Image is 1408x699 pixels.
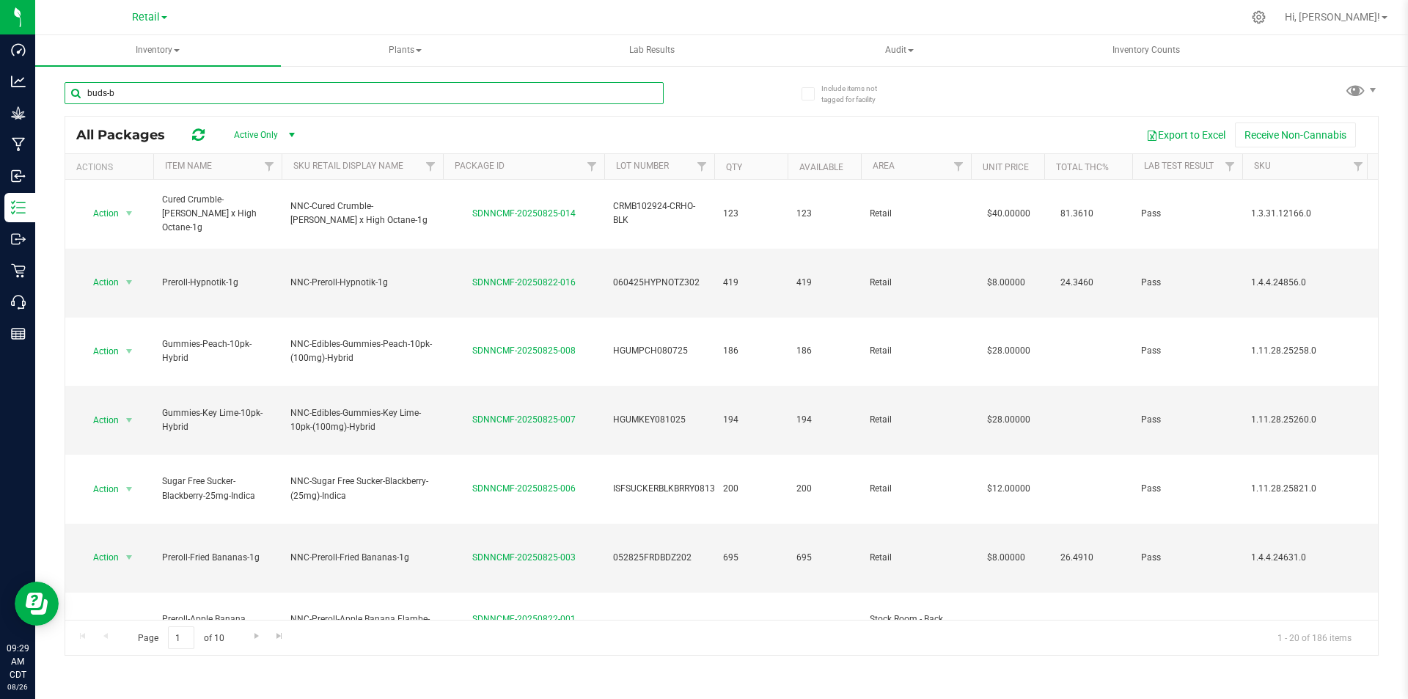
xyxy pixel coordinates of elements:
[162,406,273,434] span: Gummies-Key Lime-10pk-Hybrid
[472,552,576,563] a: SDNNCMF-20250825-003
[282,35,528,66] a: Plants
[162,337,273,365] span: Gummies-Peach-10pk-Hybrid
[120,203,139,224] span: select
[1251,551,1362,565] span: 1.4.4.24631.0
[65,82,664,104] input: Search Package ID, Item Name, SKU, Lot or Part Number...
[980,340,1038,362] span: $28.00000
[796,413,852,427] span: 194
[870,551,962,565] span: Retail
[821,83,895,105] span: Include items not tagged for facility
[1141,276,1233,290] span: Pass
[1144,161,1214,171] a: Lab Test Result
[290,612,434,640] span: NNC-Preroll-Apple Banana Flambe-1g
[125,626,236,649] span: Page of 10
[947,154,971,179] a: Filter
[796,344,852,358] span: 186
[76,162,147,172] div: Actions
[472,277,576,288] a: SDNNCMF-20250822-016
[1053,203,1101,224] span: 81.3610
[290,276,434,290] span: NNC-Preroll-Hypnotik-1g
[162,193,273,235] span: Cured Crumble-[PERSON_NAME] x High Octane-1g
[11,295,26,310] inline-svg: Call Center
[723,207,779,221] span: 123
[1053,547,1101,568] span: 26.4910
[11,74,26,89] inline-svg: Analytics
[1093,44,1200,56] span: Inventory Counts
[613,344,705,358] span: HGUMPCH080725
[723,344,779,358] span: 186
[1285,11,1380,23] span: Hi, [PERSON_NAME]!
[1137,122,1235,147] button: Export to Excel
[120,341,139,362] span: select
[76,127,180,143] span: All Packages
[80,547,120,568] span: Action
[293,161,403,171] a: SKU Retail Display Name
[1251,207,1362,221] span: 1.3.31.12166.0
[870,207,962,221] span: Retail
[35,35,281,66] a: Inventory
[796,207,852,221] span: 123
[613,551,705,565] span: 052825FRDBDZ202
[613,482,725,496] span: ISFSUCKERBLKBRRY081325
[132,11,160,23] span: Retail
[168,626,194,649] input: 1
[980,478,1038,499] span: $12.00000
[1346,154,1371,179] a: Filter
[11,43,26,57] inline-svg: Dashboard
[283,36,527,65] span: Plants
[1218,154,1242,179] a: Filter
[870,276,962,290] span: Retail
[80,341,120,362] span: Action
[723,413,779,427] span: 194
[796,482,852,496] span: 200
[723,551,779,565] span: 695
[165,161,212,171] a: Item Name
[870,482,962,496] span: Retail
[162,475,273,502] span: Sugar Free Sucker-Blackberry-25mg-Indica
[7,642,29,681] p: 09:29 AM CDT
[11,263,26,278] inline-svg: Retail
[1254,161,1271,171] a: SKU
[1056,162,1109,172] a: Total THC%
[870,413,962,427] span: Retail
[613,200,705,227] span: CRMB102924-CRHO-BLK
[15,582,59,626] iframe: Resource center
[162,276,273,290] span: Preroll-Hypnotik-1g
[7,681,29,692] p: 08/26
[870,612,962,640] span: Stock Room - Back Stock
[11,169,26,183] inline-svg: Inbound
[11,326,26,341] inline-svg: Reports
[799,162,843,172] a: Available
[980,409,1038,431] span: $28.00000
[1251,482,1362,496] span: 1.11.28.25821.0
[257,154,282,179] a: Filter
[1141,413,1233,427] span: Pass
[246,626,267,646] a: Go to the next page
[120,479,139,499] span: select
[419,154,443,179] a: Filter
[80,272,120,293] span: Action
[455,161,505,171] a: Package ID
[162,551,273,565] span: Preroll-Fried Bananas-1g
[11,232,26,246] inline-svg: Outbound
[609,44,694,56] span: Lab Results
[1250,10,1268,24] div: Manage settings
[290,475,434,502] span: NNC-Sugar Free Sucker-Blackberry-(25mg)-Indica
[80,616,120,637] span: Action
[80,203,120,224] span: Action
[529,35,775,66] a: Lab Results
[1251,276,1362,290] span: 1.4.4.24856.0
[472,345,576,356] a: SDNNCMF-20250825-008
[1251,344,1362,358] span: 1.11.28.25258.0
[472,208,576,219] a: SDNNCMF-20250825-014
[613,413,705,427] span: HGUMKEY081025
[870,344,962,358] span: Retail
[1053,616,1101,637] span: 23.4510
[80,410,120,431] span: Action
[616,161,669,171] a: Lot Number
[796,276,852,290] span: 419
[290,551,434,565] span: NNC-Preroll-Fried Bananas-1g
[1024,35,1269,66] a: Inventory Counts
[980,547,1033,568] span: $8.00000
